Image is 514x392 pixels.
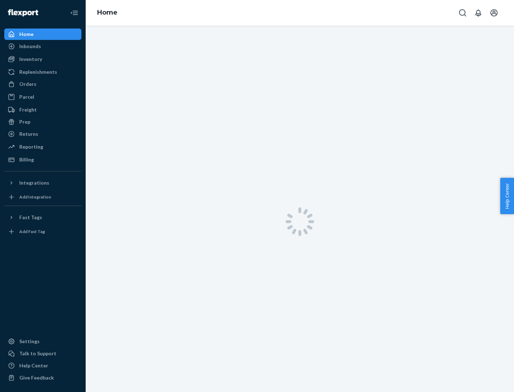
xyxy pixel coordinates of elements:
div: Prep [19,118,30,125]
div: Reporting [19,143,43,150]
div: Orders [19,81,36,88]
div: Billing [19,156,34,163]
button: Open Search Box [455,6,470,20]
a: Home [97,9,117,16]
button: Close Navigation [67,6,81,20]
a: Returns [4,128,81,140]
a: Reporting [4,141,81,153]
a: Add Fast Tag [4,226,81,237]
div: Inventory [19,56,42,63]
a: Home [4,29,81,40]
img: Flexport logo [8,9,38,16]
div: Returns [19,130,38,138]
div: Add Integration [19,194,51,200]
button: Fast Tags [4,212,81,223]
div: Inbounds [19,43,41,50]
a: Freight [4,104,81,115]
a: Add Integration [4,191,81,203]
button: Open account menu [487,6,501,20]
div: Parcel [19,93,34,100]
button: Open notifications [471,6,485,20]
div: Settings [19,338,40,345]
div: Freight [19,106,37,113]
a: Parcel [4,91,81,103]
a: Prep [4,116,81,128]
a: Orders [4,78,81,90]
a: Talk to Support [4,348,81,359]
div: Talk to Support [19,350,56,357]
a: Inventory [4,53,81,65]
ol: breadcrumbs [91,2,123,23]
a: Help Center [4,360,81,371]
div: Replenishments [19,68,57,76]
a: Replenishments [4,66,81,78]
button: Give Feedback [4,372,81,383]
div: Home [19,31,34,38]
div: Help Center [19,362,48,369]
div: Add Fast Tag [19,228,45,234]
a: Settings [4,336,81,347]
a: Inbounds [4,41,81,52]
div: Integrations [19,179,49,186]
a: Billing [4,154,81,165]
div: Fast Tags [19,214,42,221]
button: Integrations [4,177,81,189]
button: Help Center [500,178,514,214]
div: Give Feedback [19,374,54,381]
